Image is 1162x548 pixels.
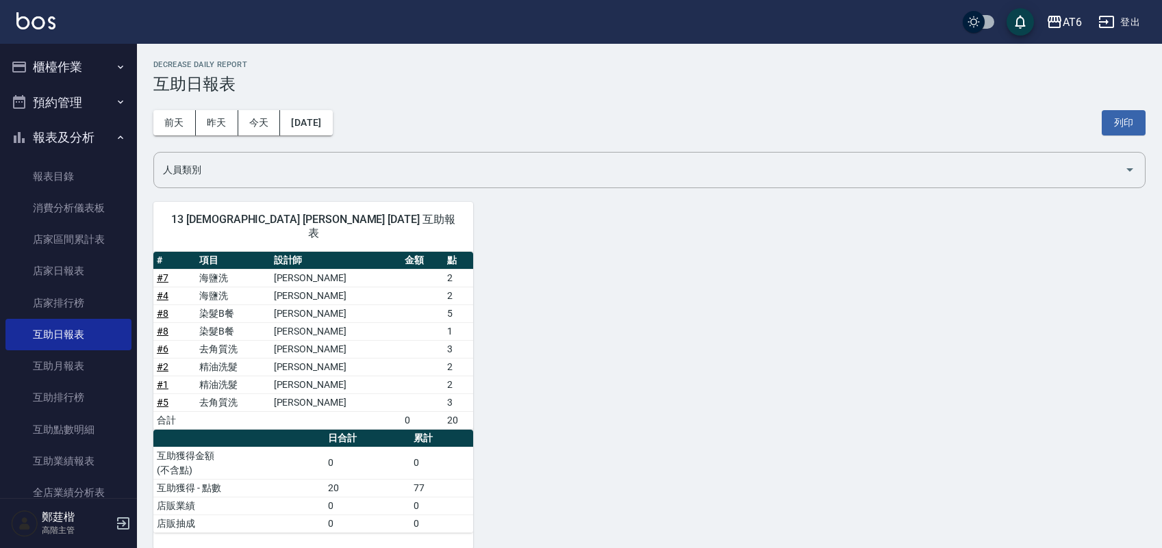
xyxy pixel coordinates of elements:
[270,358,401,376] td: [PERSON_NAME]
[153,479,325,497] td: 互助獲得 - 點數
[325,430,410,447] th: 日合計
[270,287,401,304] td: [PERSON_NAME]
[157,379,168,390] a: #1
[153,252,473,430] table: a dense table
[410,479,473,497] td: 77
[157,361,168,372] a: #2
[16,12,55,29] img: Logo
[153,411,196,429] td: 合計
[42,524,112,536] p: 高階主管
[325,497,410,514] td: 0
[5,161,131,192] a: 報表目錄
[325,447,410,479] td: 0
[5,382,131,413] a: 互助排行榜
[270,322,401,340] td: [PERSON_NAME]
[1119,159,1141,181] button: Open
[444,304,473,322] td: 5
[153,447,325,479] td: 互助獲得金額 (不含點)
[401,411,444,429] td: 0
[196,287,270,304] td: 海鹽洗
[42,510,112,524] h5: 鄭莛楷
[196,269,270,287] td: 海鹽洗
[5,319,131,350] a: 互助日報表
[196,322,270,340] td: 染髮B餐
[157,308,168,319] a: #8
[280,110,332,135] button: [DATE]
[444,252,473,270] th: 點
[5,477,131,508] a: 全店業績分析表
[157,272,168,283] a: #7
[444,322,473,340] td: 1
[325,479,410,497] td: 20
[196,304,270,322] td: 染髮B餐
[196,110,238,135] button: 昨天
[444,411,473,429] td: 20
[153,497,325,514] td: 店販業績
[401,252,444,270] th: 金額
[1041,8,1087,36] button: AT6
[270,340,401,358] td: [PERSON_NAME]
[5,224,131,255] a: 店家區間累計表
[270,269,401,287] td: [PERSON_NAME]
[196,358,270,376] td: 精油洗髮
[5,192,131,224] a: 消費分析儀表板
[270,252,401,270] th: 設計師
[196,252,270,270] th: 項目
[196,393,270,411] td: 去角質洗
[157,397,168,408] a: #5
[5,445,131,477] a: 互助業績報表
[1063,14,1082,31] div: AT6
[11,510,38,537] img: Person
[410,447,473,479] td: 0
[196,376,270,393] td: 精油洗髮
[5,287,131,319] a: 店家排行榜
[153,430,473,533] table: a dense table
[5,414,131,445] a: 互助點數明細
[410,430,473,447] th: 累計
[444,376,473,393] td: 2
[160,158,1119,182] input: 人員名稱
[270,304,401,322] td: [PERSON_NAME]
[444,393,473,411] td: 3
[270,393,401,411] td: [PERSON_NAME]
[5,350,131,382] a: 互助月報表
[153,60,1146,69] h2: Decrease Daily Report
[5,120,131,155] button: 報表及分析
[1102,110,1146,135] button: 列印
[410,514,473,532] td: 0
[153,75,1146,94] h3: 互助日報表
[238,110,281,135] button: 今天
[153,110,196,135] button: 前天
[325,514,410,532] td: 0
[1093,10,1146,35] button: 登出
[444,287,473,304] td: 2
[444,340,473,358] td: 3
[153,252,196,270] th: #
[157,343,168,354] a: #6
[270,376,401,393] td: [PERSON_NAME]
[196,340,270,358] td: 去角質洗
[444,269,473,287] td: 2
[1007,8,1034,36] button: save
[157,326,168,337] a: #8
[5,49,131,85] button: 櫃檯作業
[410,497,473,514] td: 0
[170,213,457,240] span: 13 [DEMOGRAPHIC_DATA] [PERSON_NAME] [DATE] 互助報表
[157,290,168,301] a: #4
[153,514,325,532] td: 店販抽成
[444,358,473,376] td: 2
[5,85,131,120] button: 預約管理
[5,255,131,287] a: 店家日報表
